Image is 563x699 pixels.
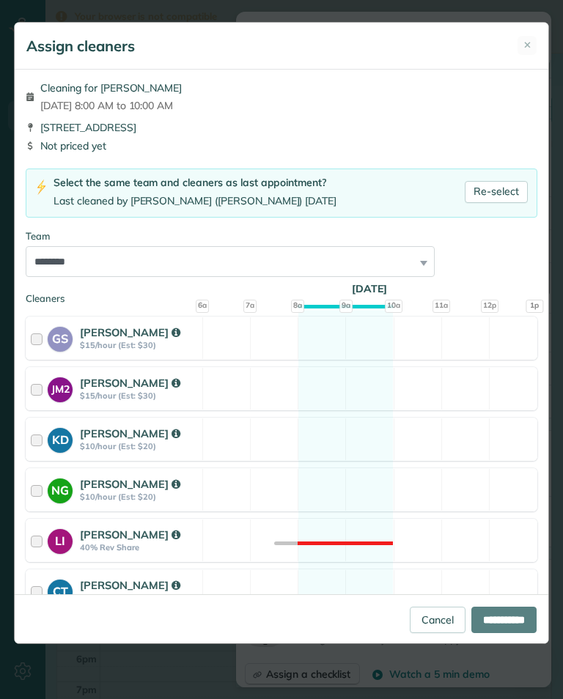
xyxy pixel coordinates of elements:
strong: KD [48,428,73,448]
h5: Assign cleaners [26,36,135,56]
strong: JM2 [48,377,73,397]
a: Re-select [465,181,528,203]
strong: [PERSON_NAME] [80,578,180,592]
div: Team [26,229,537,243]
div: Last cleaned by [PERSON_NAME] ([PERSON_NAME]) [DATE] [54,193,336,209]
strong: [PERSON_NAME] [80,325,180,339]
span: [DATE] 8:00 AM to 10:00 AM [40,98,182,113]
strong: [PERSON_NAME] [80,426,180,440]
strong: LI [48,529,73,550]
div: Select the same team and cleaners as last appointment? [54,175,336,191]
div: Not priced yet [26,138,537,153]
strong: $15/hour (Est: $30) [80,391,198,401]
strong: CT [48,580,73,600]
strong: [PERSON_NAME] [80,376,180,390]
span: ✕ [523,38,531,52]
strong: [PERSON_NAME] [80,528,180,541]
img: lightning-bolt-icon-94e5364df696ac2de96d3a42b8a9ff6ba979493684c50e6bbbcda72601fa0d29.png [35,180,48,195]
strong: $10/hour (Est: $20) [80,441,198,451]
div: [STREET_ADDRESS] [26,120,537,135]
a: Cancel [410,607,466,633]
div: Cleaners [26,292,537,296]
span: Cleaning for [PERSON_NAME] [40,81,182,95]
strong: [PERSON_NAME] [80,477,180,491]
strong: NG [48,478,73,499]
strong: GS [48,327,73,347]
strong: 40% Rev Share [80,542,198,552]
strong: $10/hour (Est: $20) [80,492,198,502]
strong: $15/hour (Est: $30) [80,340,198,350]
strong: $15/hour (Est: $30) [80,593,198,603]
